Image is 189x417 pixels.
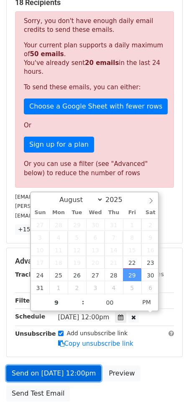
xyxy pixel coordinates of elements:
[31,294,82,311] input: Hour
[68,218,86,231] span: July 29, 2025
[141,243,160,256] span: August 16, 2025
[31,231,49,243] span: August 3, 2025
[68,210,86,215] span: Tue
[86,256,105,269] span: August 20, 2025
[86,218,105,231] span: July 30, 2025
[24,83,165,92] p: To send these emails, you can either:
[15,203,153,209] small: [PERSON_NAME][EMAIL_ADDRESS][DOMAIN_NAME]
[49,210,68,215] span: Mon
[141,231,160,243] span: August 9, 2025
[123,243,141,256] span: August 15, 2025
[86,210,105,215] span: Wed
[24,98,168,114] a: Choose a Google Sheet with fewer rows
[15,224,50,235] a: +15 more
[123,218,141,231] span: August 1, 2025
[103,196,133,204] input: Year
[31,210,49,215] span: Sun
[135,294,158,311] span: Click to toggle
[68,256,86,269] span: August 19, 2025
[68,243,86,256] span: August 12, 2025
[24,41,165,76] p: Your current plan supports a daily maximum of . You've already sent in the last 24 hours.
[123,231,141,243] span: August 8, 2025
[15,313,45,320] strong: Schedule
[86,281,105,294] span: September 3, 2025
[105,269,123,281] span: August 28, 2025
[141,269,160,281] span: August 30, 2025
[105,281,123,294] span: September 4, 2025
[68,231,86,243] span: August 5, 2025
[85,59,119,67] strong: 20 emails
[24,121,165,130] p: Or
[86,231,105,243] span: August 6, 2025
[31,269,49,281] span: August 24, 2025
[123,281,141,294] span: September 5, 2025
[24,17,165,34] p: Sorry, you don't have enough daily email credits to send these emails.
[15,194,108,200] small: [EMAIL_ADDRESS][DOMAIN_NAME]
[6,386,70,401] a: Send Test Email
[15,256,174,266] h5: Advanced
[82,294,84,311] span: :
[105,231,123,243] span: August 7, 2025
[6,365,101,381] a: Send on [DATE] 12:00pm
[141,256,160,269] span: August 23, 2025
[49,231,68,243] span: August 4, 2025
[147,377,189,417] iframe: Chat Widget
[105,210,123,215] span: Thu
[49,243,68,256] span: August 11, 2025
[49,256,68,269] span: August 18, 2025
[30,50,64,58] strong: 50 emails
[15,212,108,219] small: [EMAIL_ADDRESS][DOMAIN_NAME]
[49,218,68,231] span: July 28, 2025
[105,256,123,269] span: August 21, 2025
[105,218,123,231] span: July 31, 2025
[105,243,123,256] span: August 14, 2025
[141,210,160,215] span: Sat
[15,271,43,278] strong: Tracking
[49,269,68,281] span: August 25, 2025
[84,294,135,311] input: Minute
[15,297,36,304] strong: Filters
[86,243,105,256] span: August 13, 2025
[15,330,56,337] strong: Unsubscribe
[24,159,165,178] div: Or you can use a filter (see "Advanced" below) to reduce the number of rows
[123,269,141,281] span: August 29, 2025
[68,281,86,294] span: September 2, 2025
[31,243,49,256] span: August 10, 2025
[31,281,49,294] span: August 31, 2025
[68,269,86,281] span: August 26, 2025
[123,256,141,269] span: August 22, 2025
[103,365,140,381] a: Preview
[86,269,105,281] span: August 27, 2025
[31,256,49,269] span: August 17, 2025
[24,137,94,153] a: Sign up for a plan
[58,313,110,321] span: [DATE] 12:00pm
[141,218,160,231] span: August 2, 2025
[131,270,163,279] label: UTM Codes
[67,329,128,338] label: Add unsubscribe link
[141,281,160,294] span: September 6, 2025
[58,340,133,347] a: Copy unsubscribe link
[123,210,141,215] span: Fri
[49,281,68,294] span: September 1, 2025
[31,218,49,231] span: July 27, 2025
